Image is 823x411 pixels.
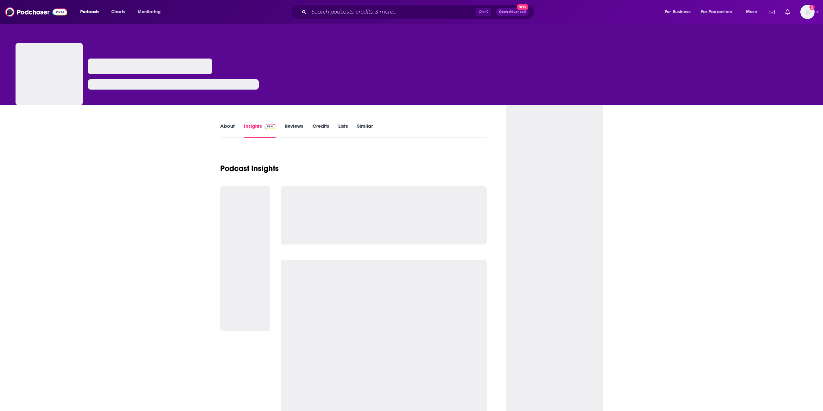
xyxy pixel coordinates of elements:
a: Charts [107,7,129,17]
a: Lists [338,123,348,138]
button: Open AdvancedNew [496,8,529,16]
a: Reviews [285,123,303,138]
span: Monitoring [138,7,161,16]
button: open menu [697,7,742,17]
span: Ctrl K [476,8,491,16]
div: Search podcasts, credits, & more... [297,5,540,19]
span: New [517,4,528,10]
img: User Profile [800,5,815,19]
img: Podchaser Pro [265,124,276,129]
a: Show notifications dropdown [783,6,793,17]
span: Open Advanced [499,10,526,14]
a: Credits [312,123,329,138]
a: About [220,123,235,138]
a: Similar [357,123,373,138]
input: Search podcasts, credits, & more... [309,7,476,17]
img: Podchaser - Follow, Share and Rate Podcasts [5,6,67,18]
span: Podcasts [80,7,99,16]
a: Show notifications dropdown [766,6,777,17]
span: More [746,7,757,16]
button: open menu [76,7,108,17]
span: For Podcasters [701,7,732,16]
button: open menu [742,7,765,17]
button: open menu [133,7,169,17]
button: open menu [660,7,698,17]
svg: Add a profile image [809,5,815,10]
span: Logged in as Ashley_Beenen [800,5,815,19]
span: Charts [111,7,125,16]
a: InsightsPodchaser Pro [244,123,276,138]
button: Show profile menu [800,5,815,19]
span: For Business [665,7,690,16]
h1: Podcast Insights [220,164,279,173]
